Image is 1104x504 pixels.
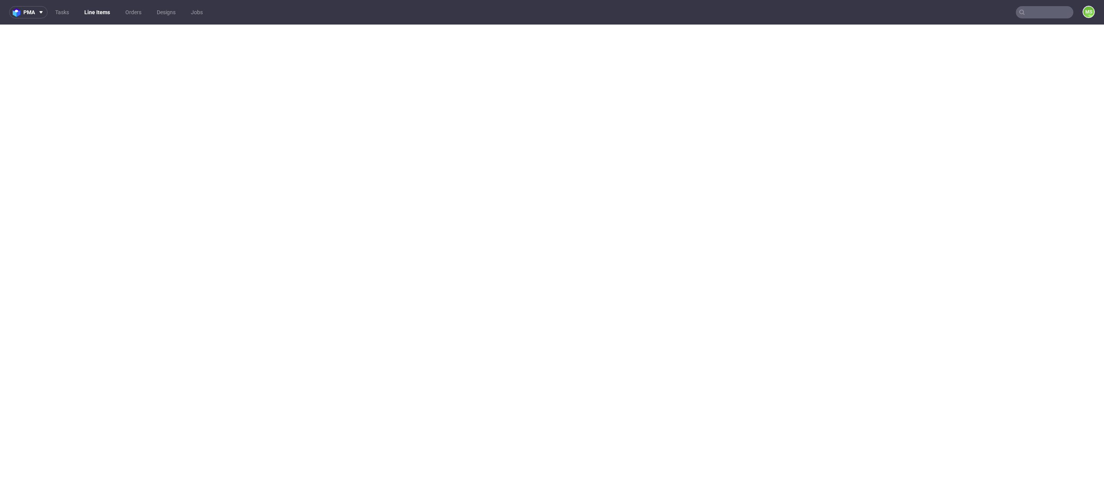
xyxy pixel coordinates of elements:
img: logo [13,8,23,17]
a: Tasks [51,6,74,18]
figcaption: MS [1083,7,1094,17]
a: Jobs [186,6,207,18]
a: Line Items [80,6,115,18]
span: pma [23,10,35,15]
button: pma [9,6,48,18]
a: Designs [152,6,180,18]
a: Orders [121,6,146,18]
